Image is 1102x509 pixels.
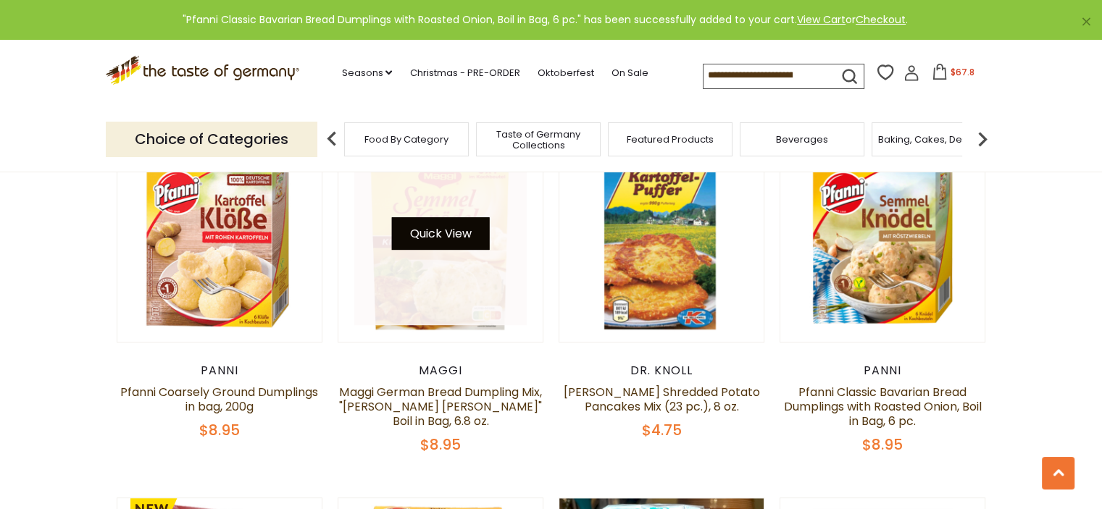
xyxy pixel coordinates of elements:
[784,384,982,429] a: Pfanni Classic Bavarian Bread Dumplings with Roasted Onion, Boil in Bag, 6 pc.
[391,217,489,250] button: Quick View
[968,125,997,153] img: next arrow
[317,125,346,153] img: previous arrow
[1082,17,1090,26] a: ×
[611,65,648,81] a: On Sale
[856,12,906,27] a: Checkout
[199,420,240,440] span: $8.95
[420,434,461,455] span: $8.95
[341,65,392,81] a: Seasons
[409,65,519,81] a: Christmas - PRE-ORDER
[537,65,593,81] a: Oktoberfest
[780,363,986,378] div: Panni
[776,134,828,145] a: Beverages
[922,64,984,85] button: $67.8
[642,420,682,440] span: $4.75
[480,129,596,151] a: Taste of Germany Collections
[797,12,846,27] a: View Cart
[12,12,1079,28] div: "Pfanni Classic Bavarian Bread Dumplings with Roasted Onion, Boil in Bag, 6 pc." has been success...
[339,384,542,429] a: Maggi German Bread Dumpling Mix, "[PERSON_NAME] [PERSON_NAME]" Boil in Bag, 6.8 oz.
[117,137,322,342] img: Pfanni Coarsely Ground Dumplings in bag, 200g
[780,137,985,342] img: Pfanni Classic Bavarian Bread Dumplings with Roasted Onion, Boil in Bag, 6 pc.
[559,363,765,378] div: Dr. Knoll
[862,434,903,455] span: $8.95
[951,66,974,78] span: $67.8
[338,137,543,342] img: Maggi German Bread Dumpling Mix, "Semmel Knoedel" Boil in Bag, 6.8 oz.
[559,137,764,342] img: Dr. Knoll Shredded Potato Pancakes Mix (23 pc.), 8 oz.
[338,363,544,378] div: Maggi
[564,384,760,415] a: [PERSON_NAME] Shredded Potato Pancakes Mix (23 pc.), 8 oz.
[627,134,714,145] a: Featured Products
[878,134,990,145] a: Baking, Cakes, Desserts
[120,384,318,415] a: Pfanni Coarsely Ground Dumplings in bag, 200g
[117,363,323,378] div: Panni
[106,122,317,157] p: Choice of Categories
[364,134,448,145] a: Food By Category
